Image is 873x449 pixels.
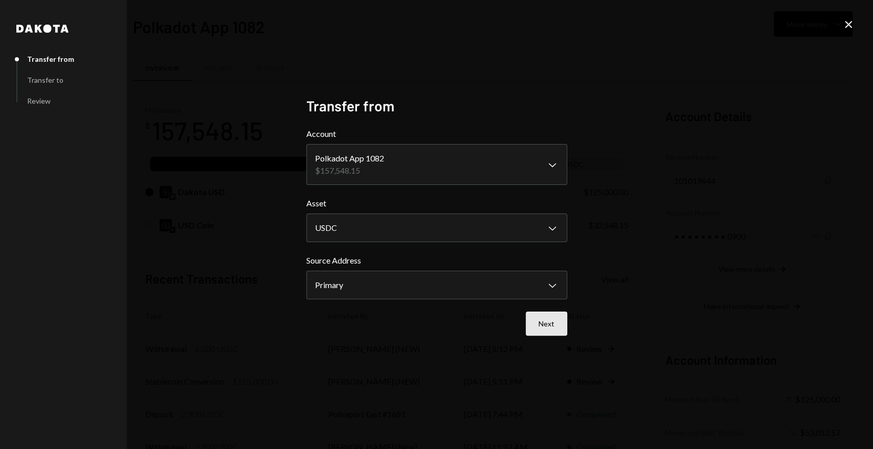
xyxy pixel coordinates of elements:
[306,214,567,242] button: Asset
[306,254,567,267] label: Source Address
[306,271,567,299] button: Source Address
[306,144,567,185] button: Account
[306,128,567,140] label: Account
[27,76,63,84] div: Transfer to
[306,96,567,116] h2: Transfer from
[27,97,51,105] div: Review
[306,197,567,209] label: Asset
[526,312,567,336] button: Next
[27,55,74,63] div: Transfer from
